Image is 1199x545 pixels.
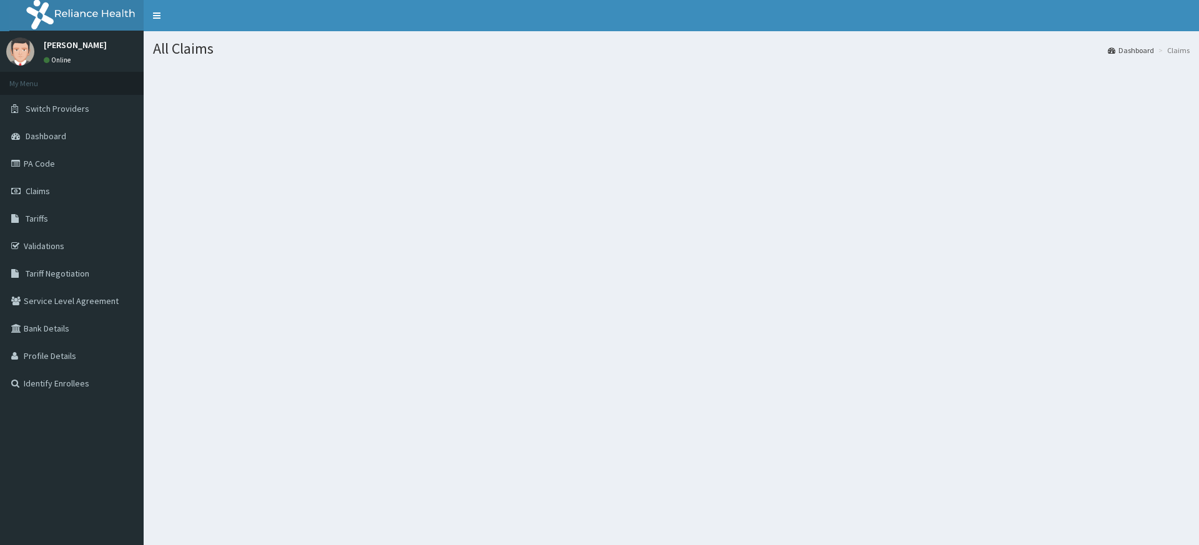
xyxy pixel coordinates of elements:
[44,56,74,64] a: Online
[26,185,50,197] span: Claims
[1155,45,1190,56] li: Claims
[26,213,48,224] span: Tariffs
[44,41,107,49] p: [PERSON_NAME]
[26,268,89,279] span: Tariff Negotiation
[26,130,66,142] span: Dashboard
[6,37,34,66] img: User Image
[1108,45,1154,56] a: Dashboard
[26,103,89,114] span: Switch Providers
[153,41,1190,57] h1: All Claims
